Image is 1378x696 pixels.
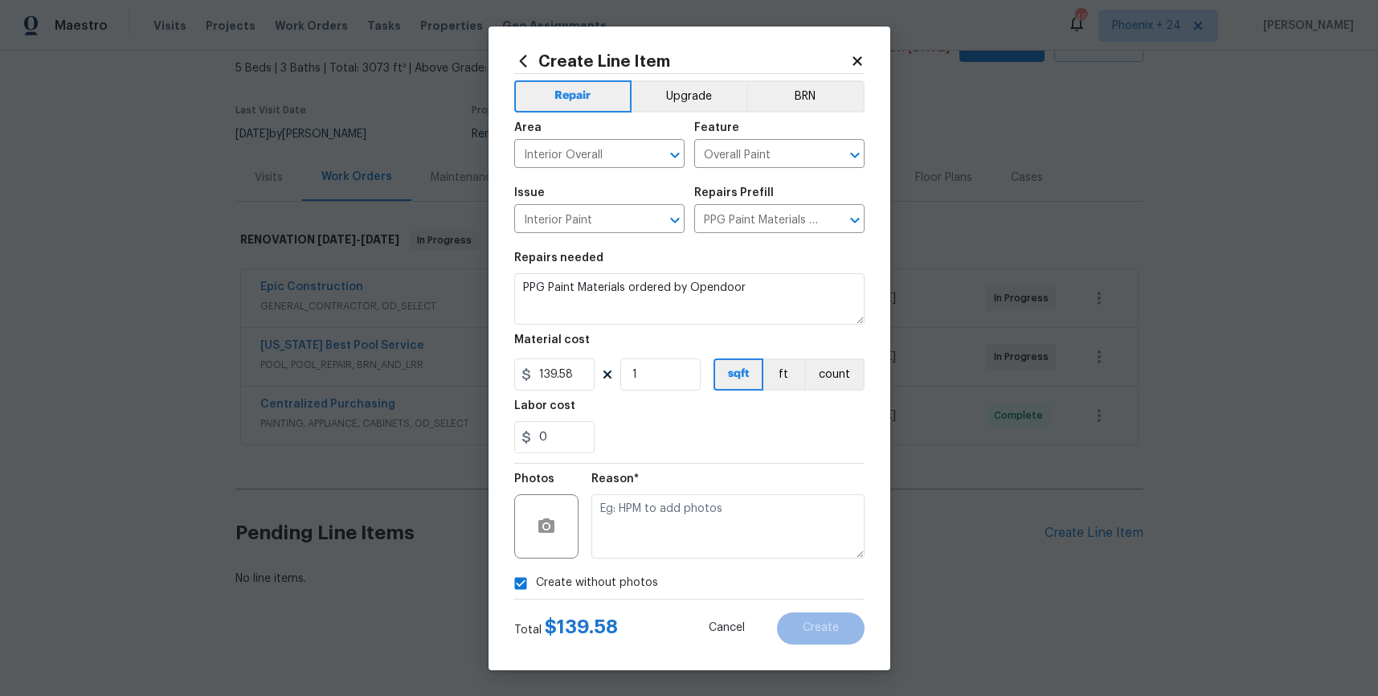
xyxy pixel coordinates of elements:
[803,622,839,634] span: Create
[777,612,865,645] button: Create
[514,52,850,70] h2: Create Line Item
[514,122,542,133] h5: Area
[545,617,618,637] span: $ 139.58
[514,80,632,113] button: Repair
[514,473,554,485] h5: Photos
[632,80,746,113] button: Upgrade
[844,209,866,231] button: Open
[664,209,686,231] button: Open
[514,273,865,325] textarea: PPG Paint Materials ordered by Opendoor
[514,619,618,638] div: Total
[844,144,866,166] button: Open
[591,473,639,485] h5: Reason*
[694,122,739,133] h5: Feature
[664,144,686,166] button: Open
[714,358,763,391] button: sqft
[763,358,804,391] button: ft
[514,334,590,346] h5: Material cost
[804,358,865,391] button: count
[514,400,575,411] h5: Labor cost
[536,575,658,592] span: Create without photos
[514,252,603,264] h5: Repairs needed
[746,80,865,113] button: BRN
[694,187,774,199] h5: Repairs Prefill
[709,622,745,634] span: Cancel
[514,187,545,199] h5: Issue
[683,612,771,645] button: Cancel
